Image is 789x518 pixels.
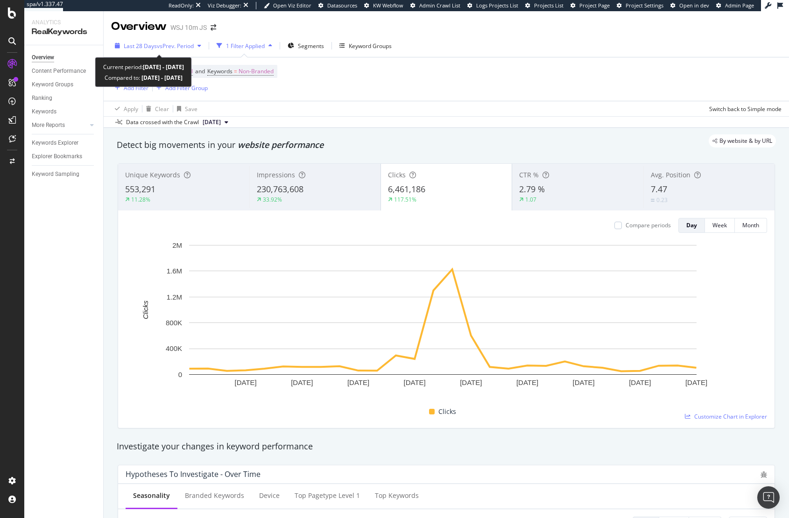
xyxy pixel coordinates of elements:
[178,371,182,378] text: 0
[208,2,241,9] div: Viz Debugger:
[165,84,208,92] div: Add Filter Group
[32,152,97,161] a: Explorer Bookmarks
[364,2,403,9] a: KW Webflow
[295,491,360,500] div: Top pagetype Level 1
[166,344,182,352] text: 400K
[626,2,663,9] span: Project Settings
[32,107,56,117] div: Keywords
[626,221,671,229] div: Compare periods
[298,42,324,50] span: Segments
[155,105,169,113] div: Clear
[438,406,456,417] span: Clicks
[170,23,207,32] div: WSJ 10m JS
[32,80,73,90] div: Keyword Groups
[126,469,261,479] div: Hypotheses to Investigate - Over Time
[153,82,208,93] button: Add Filter Group
[516,378,538,386] text: [DATE]
[235,378,257,386] text: [DATE]
[226,42,265,50] div: 1 Filter Applied
[327,2,357,9] span: Datasources
[32,66,97,76] a: Content Performance
[394,196,416,203] div: 117.51%
[375,491,419,500] div: Top Keywords
[709,105,782,113] div: Switch back to Simple mode
[211,24,216,31] div: arrow-right-arrow-left
[195,67,205,75] span: and
[373,2,403,9] span: KW Webflow
[579,2,610,9] span: Project Page
[629,378,651,386] text: [DATE]
[388,170,406,179] span: Clicks
[32,169,79,179] div: Keyword Sampling
[32,169,97,179] a: Keyword Sampling
[617,2,663,9] a: Project Settings
[166,319,182,327] text: 800K
[32,66,86,76] div: Content Performance
[519,183,545,195] span: 2.79 %
[111,82,148,93] button: Add Filter
[705,218,735,233] button: Week
[172,241,182,249] text: 2M
[234,67,237,75] span: =
[111,38,205,53] button: Last 28 DaysvsPrev. Period
[141,300,149,319] text: Clicks
[32,120,65,130] div: More Reports
[686,221,697,229] div: Day
[124,84,148,92] div: Add Filter
[207,67,232,75] span: Keywords
[124,105,138,113] div: Apply
[264,2,311,9] a: Open Viz Editor
[32,53,54,63] div: Overview
[534,2,564,9] span: Projects List
[404,378,426,386] text: [DATE]
[257,170,295,179] span: Impressions
[32,152,82,161] div: Explorer Bookmarks
[712,221,727,229] div: Week
[670,2,709,9] a: Open in dev
[169,2,194,9] div: ReadOnly:
[173,101,197,116] button: Save
[705,101,782,116] button: Switch back to Simple mode
[651,170,690,179] span: Avg. Position
[742,221,759,229] div: Month
[32,120,87,130] a: More Reports
[157,42,194,50] span: vs Prev. Period
[273,2,311,9] span: Open Viz Editor
[125,170,180,179] span: Unique Keywords
[142,101,169,116] button: Clear
[167,293,182,301] text: 1.2M
[199,117,232,128] button: [DATE]
[571,2,610,9] a: Project Page
[167,267,182,275] text: 1.6M
[32,80,97,90] a: Keyword Groups
[525,196,536,203] div: 1.07
[725,2,754,9] span: Admin Page
[656,196,668,204] div: 0.23
[32,107,97,117] a: Keywords
[318,2,357,9] a: Datasources
[103,62,184,72] div: Current period:
[32,27,96,37] div: RealKeywords
[126,240,760,402] svg: A chart.
[519,170,539,179] span: CTR %
[239,65,274,78] span: Non-Branded
[388,183,425,195] span: 6,461,186
[32,93,52,103] div: Ranking
[203,118,221,126] span: 2025 Sep. 20th
[32,53,97,63] a: Overview
[467,2,518,9] a: Logs Projects List
[257,183,303,195] span: 230,763,608
[573,378,595,386] text: [DATE]
[716,2,754,9] a: Admin Page
[525,2,564,9] a: Projects List
[460,378,482,386] text: [DATE]
[131,196,150,203] div: 11.28%
[678,218,705,233] button: Day
[32,19,96,27] div: Analytics
[685,413,767,420] a: Customize Chart in Explorer
[133,491,170,500] div: Seasonality
[105,72,183,83] div: Compared to:
[213,38,276,53] button: 1 Filter Applied
[291,378,313,386] text: [DATE]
